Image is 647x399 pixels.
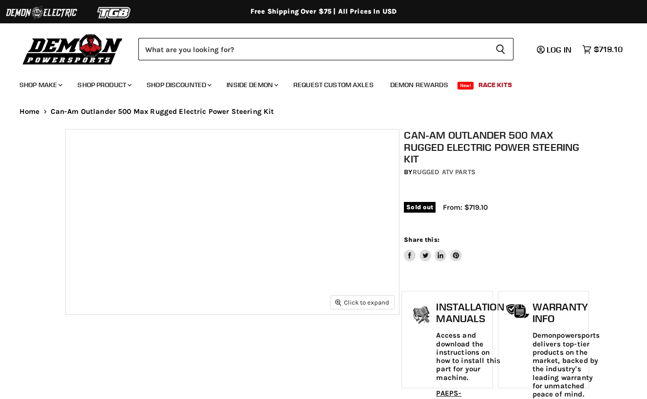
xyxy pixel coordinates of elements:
img: Demon Powersports [19,32,126,66]
h1: Installation Manuals [436,301,504,324]
p: Access and download the instructions on how to install this part for your machine. [436,331,504,382]
h1: Warranty Info [533,301,600,324]
span: $719.10 [594,45,623,54]
input: Search [138,38,488,60]
a: Shop Product [70,75,137,95]
img: Demon Electric Logo 2 [5,3,78,22]
form: Product [138,38,514,60]
a: Demon Rewards [383,75,456,95]
h1: Can-Am Outlander 500 Max Rugged Electric Power Steering Kit [404,129,586,165]
a: $719.10 [577,42,628,56]
span: From: $719.10 [443,203,488,212]
a: Shop Discounted [139,75,217,95]
span: Log in [547,45,571,54]
button: Search [488,38,514,60]
a: Log in [533,45,577,54]
a: Inside Demon [219,75,284,95]
span: New! [457,82,474,90]
span: Click to expand [335,299,389,306]
ul: Main menu [12,71,620,95]
span: Can-Am Outlander 500 Max Rugged Electric Power Steering Kit [51,108,274,116]
button: Click to expand [331,296,394,309]
span: Share this: [404,236,439,243]
a: Race Kits [471,75,519,95]
a: Shop Make [12,75,68,95]
div: by [404,167,586,178]
a: Rugged ATV Parts [413,168,476,176]
p: Demonpowersports delivers top-tier products on the market, backed by the industry's leading warra... [533,331,600,399]
img: TGB Logo 2 [78,3,151,22]
img: warranty-icon.png [506,304,530,319]
a: Home [19,108,40,116]
aside: Share this: [404,236,462,261]
span: Sold out [404,202,436,213]
img: install_manual-icon.png [409,304,434,328]
a: Request Custom Axles [286,75,381,95]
